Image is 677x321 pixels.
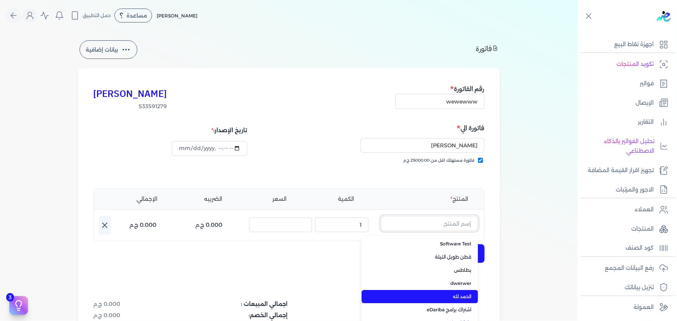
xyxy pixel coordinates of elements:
[578,221,672,237] a: المنتجات
[6,293,14,302] span: 3
[640,79,654,89] p: فواتير
[578,114,672,130] a: التقارير
[635,205,654,215] p: العملاء
[160,311,288,319] dt: إجمالي الخصم:
[578,56,672,72] a: تكويد المنتجات
[83,12,111,19] span: حمل التطبيق
[578,260,672,276] a: رفع البيانات المجمع
[172,123,247,138] div: تاريخ الإصدار:
[93,87,167,101] h3: [PERSON_NAME]
[9,296,28,315] button: 3
[403,157,475,164] span: فاتورة مستهلك اقل من 25000.00 ج.م
[635,98,654,108] p: الإيصال
[582,136,654,156] p: تحليل الفواتير بالذكاء الاصطناعي
[160,300,288,308] dt: اجمالي المبيعات :
[377,254,472,261] span: قطن طويل التيلة
[614,40,654,50] p: اجهزة نقاط البيع
[80,40,137,59] button: بيانات إضافية
[478,158,483,163] input: فاتورة مستهلك اقل من 25000.00 ج.م
[634,302,654,312] p: العمولة
[625,243,654,253] p: كود الصنف
[377,280,472,287] span: dwerwer
[578,280,672,296] a: تنزيل بياناتك
[291,123,485,133] h5: فاتورة الي
[578,76,672,92] a: فواتير
[657,11,671,22] img: logo
[578,182,672,198] a: الاجور والمرتبات
[578,133,672,159] a: تحليل الفواتير بالذكاء الاصطناعي
[616,185,654,195] p: الاجور والمرتبات
[588,166,654,176] p: تجهيز اقرار القيمة المضافة
[395,94,485,109] input: رقم الفاتورة
[381,216,478,231] input: إسم المنتج
[116,195,179,203] li: الإجمالي
[377,240,472,247] span: Software Test
[605,263,654,273] p: رفع البيانات المجمع
[578,202,672,218] a: العملاء
[381,216,478,234] button: إسم المنتج
[182,195,245,203] li: الضريبه
[93,300,155,308] dd: 0.000 ج.م
[93,102,167,110] span: 533591279
[578,240,672,256] a: كود الصنف
[638,117,654,127] p: التقارير
[578,36,672,53] a: اجهزة نقاط البيع
[377,267,472,274] span: بطاطس
[196,220,223,230] p: 0.000 ج.م
[130,220,157,230] p: 0.000 ج.م
[578,95,672,111] a: الإيصال
[114,9,152,22] div: مساعدة
[476,43,499,55] h4: فاتورة
[377,306,472,313] span: اشتراك برامج eDariba
[631,224,654,234] p: المنتجات
[616,59,654,69] p: تكويد المنتجات
[315,195,378,203] li: الكمية
[157,13,197,19] span: [PERSON_NAME]
[381,195,478,203] li: المنتج
[395,84,485,94] h5: رقم الفاتورة
[578,162,672,179] a: تجهيز اقرار القيمة المضافة
[360,138,485,153] input: إسم المستهلك
[126,13,147,18] span: مساعدة
[248,195,312,203] li: السعر
[578,299,672,316] a: العمولة
[377,293,472,300] span: الحمد لله
[68,9,113,22] button: حمل التطبيق
[93,311,155,319] dd: 0.000 ج.م
[625,283,654,293] p: تنزيل بياناتك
